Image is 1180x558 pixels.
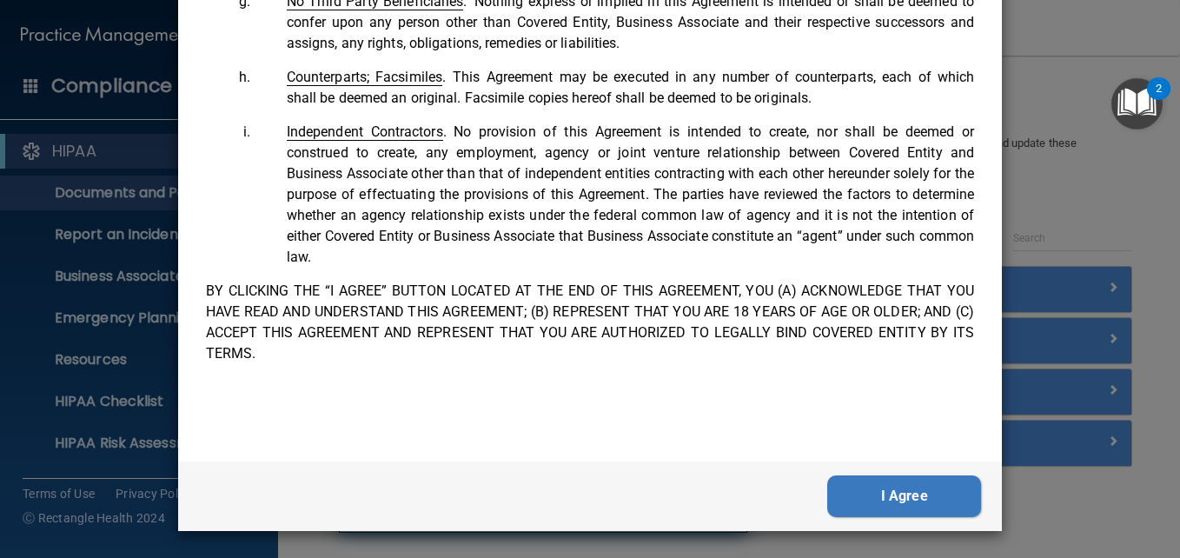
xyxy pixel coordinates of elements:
div: 2 [1156,89,1162,111]
span: . [287,69,446,85]
button: I Agree [827,475,981,517]
li: No provision of this Agreement is intended to create, nor shall be deemed or construed to create,... [255,122,975,268]
span: Independent Contractors [287,123,443,141]
li: This Agreement may be executed in any number of counterparts, each of which shall be deemed an or... [255,67,975,109]
button: Open Resource Center, 2 new notifications [1111,78,1163,130]
p: BY CLICKING THE “I AGREE” BUTTON LOCATED AT THE END OF THIS AGREEMENT, YOU (A) ACKNOWLEDGE THAT Y... [206,281,975,364]
iframe: Drift Widget Chat Controller [879,435,1159,504]
span: . [287,123,447,140]
span: Counterparts; Facsimiles [287,69,442,86]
